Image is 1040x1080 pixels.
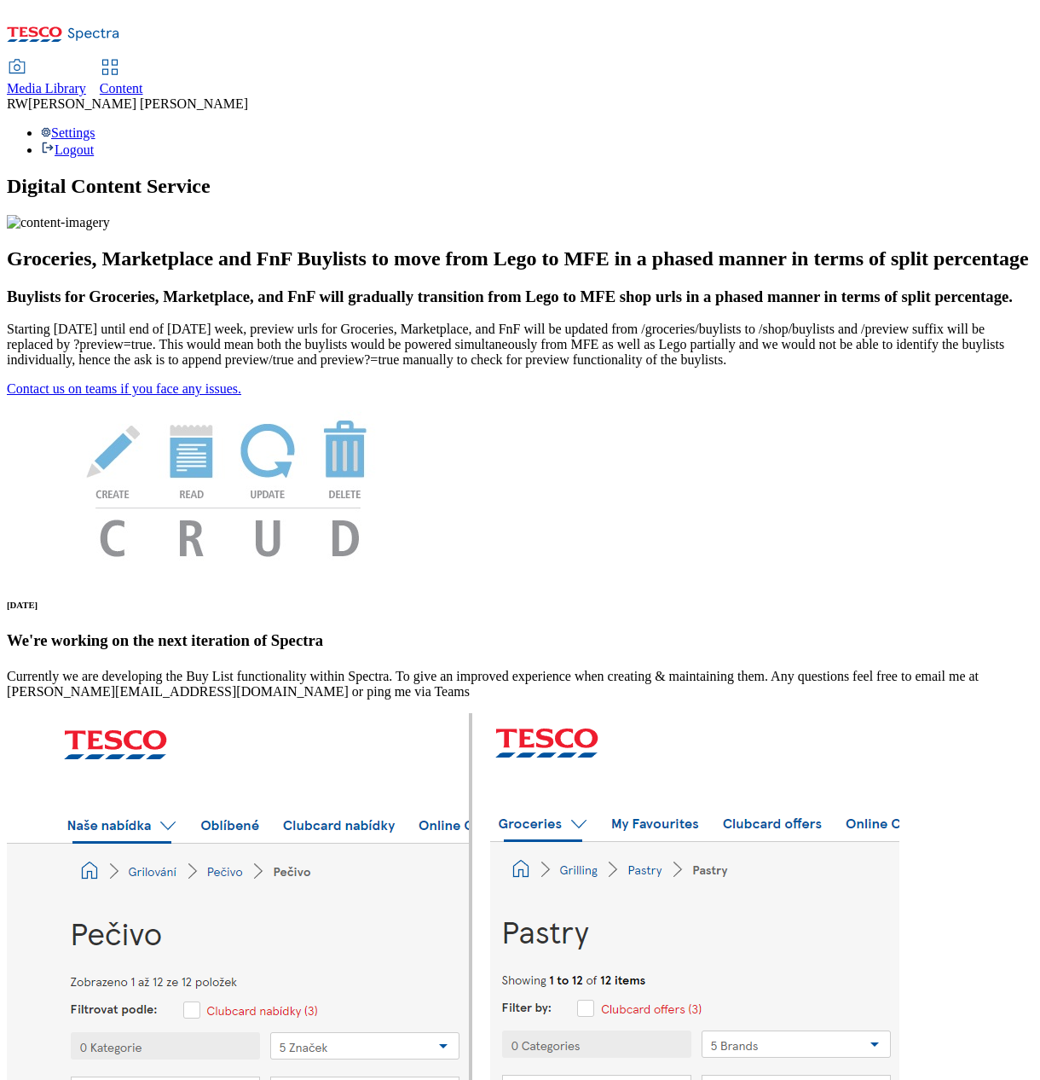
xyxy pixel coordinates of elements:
h2: Groceries, Marketplace and FnF Buylists to move from Lego to MFE in a phased manner in terms of s... [7,247,1033,270]
a: Settings [41,125,95,140]
p: Starting [DATE] until end of [DATE] week, preview urls for Groceries, Marketplace, and FnF will b... [7,322,1033,368]
img: content-imagery [7,215,110,230]
p: Currently we are developing the Buy List functionality within Spectra. To give an improved experi... [7,669,1033,700]
span: [PERSON_NAME] [PERSON_NAME] [28,96,248,111]
h3: Buylists for Groceries, Marketplace, and FnF will gradually transition from Lego to MFE shop urls... [7,287,1033,306]
span: Content [100,81,143,96]
img: News Image [7,397,450,575]
a: Logout [41,142,94,157]
h6: [DATE] [7,600,1033,610]
a: Contact us on teams if you face any issues. [7,381,241,396]
span: Media Library [7,81,86,96]
a: Media Library [7,61,86,96]
a: Content [100,61,143,96]
h3: We're working on the next iteration of Spectra [7,631,1033,650]
h1: Digital Content Service [7,175,1033,198]
span: RW [7,96,28,111]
